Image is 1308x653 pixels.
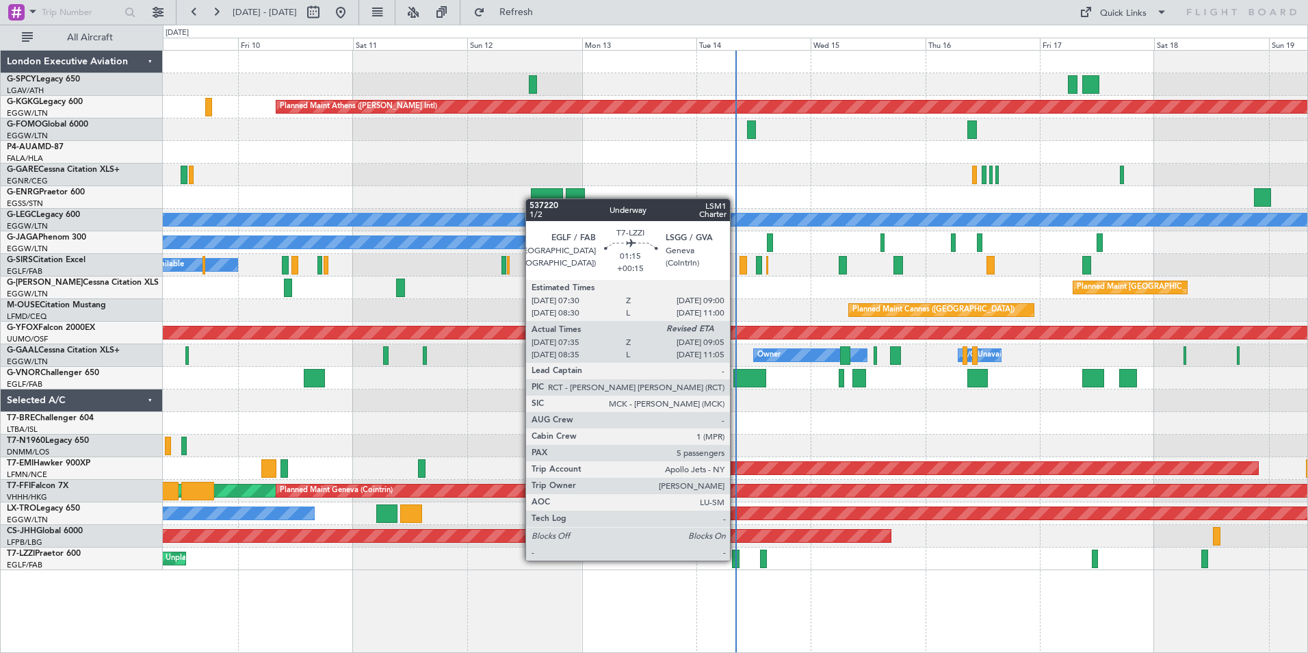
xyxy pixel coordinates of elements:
a: M-OUSECitation Mustang [7,301,106,309]
a: G-ENRGPraetor 600 [7,188,85,196]
span: All Aircraft [36,33,144,42]
a: FALA/HLA [7,153,43,164]
a: T7-EMIHawker 900XP [7,459,90,468]
a: EGNR/CEG [7,176,48,186]
span: G-GARE [7,166,38,174]
span: G-GAAL [7,346,38,355]
span: G-JAGA [7,233,38,242]
a: CS-JHHGlobal 6000 [7,527,83,535]
a: EGSS/STN [7,199,43,209]
a: LFMN/NCE [7,470,47,480]
a: UUMO/OSF [7,334,48,344]
a: EGLF/FAB [7,560,42,570]
a: EGGW/LTN [7,108,48,118]
div: Planned Maint Geneva (Cointrin) [280,481,393,501]
span: Refresh [488,8,545,17]
span: T7-FFI [7,482,31,490]
div: Fri 17 [1040,38,1154,50]
span: [DATE] - [DATE] [233,6,297,18]
span: CS-JHH [7,527,36,535]
span: G-SIRS [7,256,33,264]
a: G-SPCYLegacy 650 [7,75,80,84]
div: Tue 14 [696,38,811,50]
div: No Crew [642,458,674,478]
div: Planned Maint Athens ([PERSON_NAME] Intl) [280,97,437,117]
a: EGGW/LTN [7,289,48,299]
span: M-OUSE [7,301,40,309]
a: P4-AUAMD-87 [7,143,64,151]
a: VHHH/HKG [7,492,47,502]
a: LX-TROLegacy 650 [7,504,80,513]
input: Trip Number [42,2,120,23]
a: LGAV/ATH [7,86,44,96]
a: T7-BREChallenger 604 [7,414,94,422]
a: T7-N1960Legacy 650 [7,437,89,445]
span: G-LEGC [7,211,36,219]
a: EGLF/FAB [7,266,42,277]
div: Planned Maint [652,458,702,478]
a: EGGW/LTN [7,221,48,231]
div: Sat 18 [1154,38,1268,50]
div: Owner [757,345,781,366]
span: G-SPCY [7,75,36,84]
span: LX-TRO [7,504,36,513]
a: G-VNORChallenger 650 [7,369,99,377]
a: LFMD/CEQ [7,311,47,322]
div: Thu 16 [926,38,1040,50]
span: T7-EMI [7,459,34,468]
span: G-FOMO [7,120,42,129]
a: T7-FFIFalcon 7X [7,482,68,490]
div: Thu 9 [124,38,238,50]
span: T7-BRE [7,414,35,422]
div: A/C Unavailable [618,345,675,366]
a: EGGW/LTN [7,244,48,254]
div: Mon 13 [582,38,696,50]
a: EGGW/LTN [7,515,48,525]
button: All Aircraft [15,27,148,49]
a: G-YFOXFalcon 2000EX [7,324,95,332]
a: EGLF/FAB [7,379,42,389]
div: Unplanned Maint [GEOGRAPHIC_DATA] ([GEOGRAPHIC_DATA]) [166,548,391,569]
button: Quick Links [1073,1,1174,23]
span: G-VNOR [7,369,40,377]
a: T7-LZZIPraetor 600 [7,550,81,558]
div: Sun 12 [467,38,581,50]
a: G-KGKGLegacy 600 [7,98,83,106]
a: G-FOMOGlobal 6000 [7,120,88,129]
a: G-GAALCessna Citation XLS+ [7,346,120,355]
a: EGGW/LTN [7,131,48,141]
div: Planned Maint Riga (Riga Intl) [609,503,711,524]
div: Wed 15 [811,38,925,50]
span: P4-AUA [7,143,38,151]
a: G-[PERSON_NAME]Cessna Citation XLS [7,279,159,287]
span: T7-LZZI [7,550,35,558]
span: G-[PERSON_NAME] [7,279,83,287]
div: Fri 10 [238,38,352,50]
div: Unplanned Maint [GEOGRAPHIC_DATA] ([GEOGRAPHIC_DATA]) [538,277,763,298]
a: G-GARECessna Citation XLS+ [7,166,120,174]
a: G-LEGCLegacy 600 [7,211,80,219]
button: Refresh [467,1,549,23]
span: G-ENRG [7,188,39,196]
a: G-JAGAPhenom 300 [7,233,86,242]
div: Quick Links [1100,7,1147,21]
a: G-SIRSCitation Excel [7,256,86,264]
a: LFPB/LBG [7,537,42,548]
span: G-YFOX [7,324,38,332]
div: A/C Unavailable [962,345,1019,366]
div: Planned Maint Cannes ([GEOGRAPHIC_DATA]) [852,300,1015,320]
a: EGGW/LTN [7,357,48,367]
div: Sat 11 [353,38,467,50]
div: Planned Maint [GEOGRAPHIC_DATA] ([GEOGRAPHIC_DATA]) [1077,277,1292,298]
a: LTBA/ISL [7,424,38,435]
a: DNMM/LOS [7,447,49,457]
div: [DATE] [166,27,189,39]
span: G-KGKG [7,98,39,106]
span: T7-N1960 [7,437,45,445]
